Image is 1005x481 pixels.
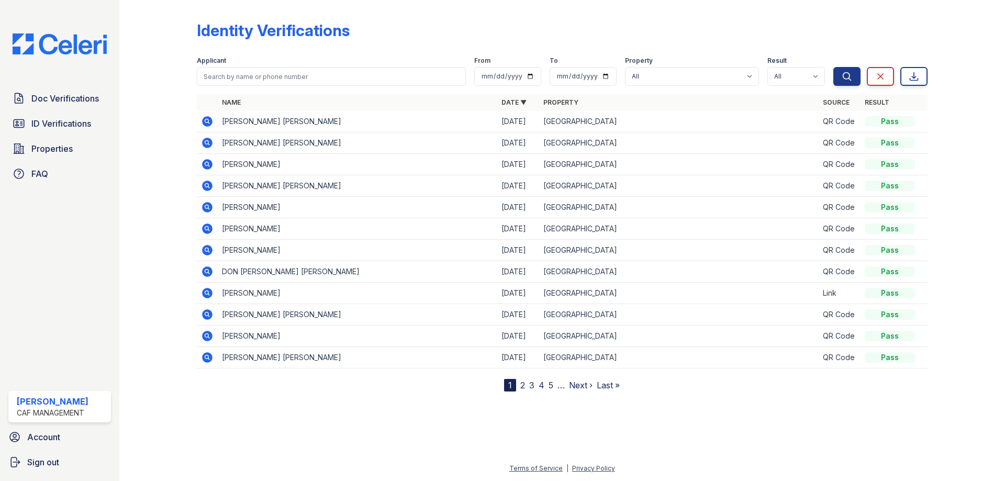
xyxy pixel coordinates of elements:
[865,159,915,170] div: Pass
[8,163,111,184] a: FAQ
[497,132,539,154] td: [DATE]
[549,380,553,390] a: 5
[497,347,539,368] td: [DATE]
[550,57,558,65] label: To
[509,464,563,472] a: Terms of Service
[8,113,111,134] a: ID Verifications
[572,464,615,472] a: Privacy Policy
[539,111,819,132] td: [GEOGRAPHIC_DATA]
[819,240,861,261] td: QR Code
[865,181,915,191] div: Pass
[823,98,850,106] a: Source
[520,380,525,390] a: 2
[8,138,111,159] a: Properties
[865,288,915,298] div: Pass
[501,98,527,106] a: Date ▼
[557,379,565,391] span: …
[4,33,115,54] img: CE_Logo_Blue-a8612792a0a2168367f1c8372b55b34899dd931a85d93a1a3d3e32e68fde9ad4.png
[819,175,861,197] td: QR Code
[819,197,861,218] td: QR Code
[539,132,819,154] td: [GEOGRAPHIC_DATA]
[497,283,539,304] td: [DATE]
[819,347,861,368] td: QR Code
[566,464,568,472] div: |
[539,154,819,175] td: [GEOGRAPHIC_DATA]
[197,21,350,40] div: Identity Verifications
[597,380,620,390] a: Last »
[539,283,819,304] td: [GEOGRAPHIC_DATA]
[218,197,497,218] td: [PERSON_NAME]
[197,67,466,86] input: Search by name or phone number
[27,456,59,468] span: Sign out
[31,92,99,105] span: Doc Verifications
[497,261,539,283] td: [DATE]
[543,98,578,106] a: Property
[819,283,861,304] td: Link
[865,245,915,255] div: Pass
[819,111,861,132] td: QR Code
[865,138,915,148] div: Pass
[497,218,539,240] td: [DATE]
[539,175,819,197] td: [GEOGRAPHIC_DATA]
[539,326,819,347] td: [GEOGRAPHIC_DATA]
[497,326,539,347] td: [DATE]
[539,218,819,240] td: [GEOGRAPHIC_DATA]
[218,218,497,240] td: [PERSON_NAME]
[865,309,915,320] div: Pass
[197,57,226,65] label: Applicant
[8,88,111,109] a: Doc Verifications
[218,240,497,261] td: [PERSON_NAME]
[539,347,819,368] td: [GEOGRAPHIC_DATA]
[819,304,861,326] td: QR Code
[539,261,819,283] td: [GEOGRAPHIC_DATA]
[504,379,516,391] div: 1
[819,326,861,347] td: QR Code
[529,380,534,390] a: 3
[865,223,915,234] div: Pass
[767,57,787,65] label: Result
[539,304,819,326] td: [GEOGRAPHIC_DATA]
[17,408,88,418] div: CAF Management
[474,57,490,65] label: From
[218,304,497,326] td: [PERSON_NAME] [PERSON_NAME]
[218,261,497,283] td: DON [PERSON_NAME] [PERSON_NAME]
[539,380,544,390] a: 4
[865,266,915,277] div: Pass
[865,331,915,341] div: Pass
[865,98,889,106] a: Result
[539,240,819,261] td: [GEOGRAPHIC_DATA]
[218,347,497,368] td: [PERSON_NAME] [PERSON_NAME]
[865,352,915,363] div: Pass
[569,380,593,390] a: Next ›
[497,197,539,218] td: [DATE]
[218,175,497,197] td: [PERSON_NAME] [PERSON_NAME]
[625,57,653,65] label: Property
[218,326,497,347] td: [PERSON_NAME]
[539,197,819,218] td: [GEOGRAPHIC_DATA]
[218,283,497,304] td: [PERSON_NAME]
[31,117,91,130] span: ID Verifications
[17,395,88,408] div: [PERSON_NAME]
[497,304,539,326] td: [DATE]
[222,98,241,106] a: Name
[31,142,73,155] span: Properties
[497,111,539,132] td: [DATE]
[27,431,60,443] span: Account
[218,111,497,132] td: [PERSON_NAME] [PERSON_NAME]
[497,154,539,175] td: [DATE]
[497,240,539,261] td: [DATE]
[4,452,115,473] a: Sign out
[497,175,539,197] td: [DATE]
[4,427,115,448] a: Account
[865,202,915,212] div: Pass
[819,154,861,175] td: QR Code
[819,132,861,154] td: QR Code
[31,167,48,180] span: FAQ
[819,218,861,240] td: QR Code
[819,261,861,283] td: QR Code
[218,154,497,175] td: [PERSON_NAME]
[218,132,497,154] td: [PERSON_NAME] [PERSON_NAME]
[865,116,915,127] div: Pass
